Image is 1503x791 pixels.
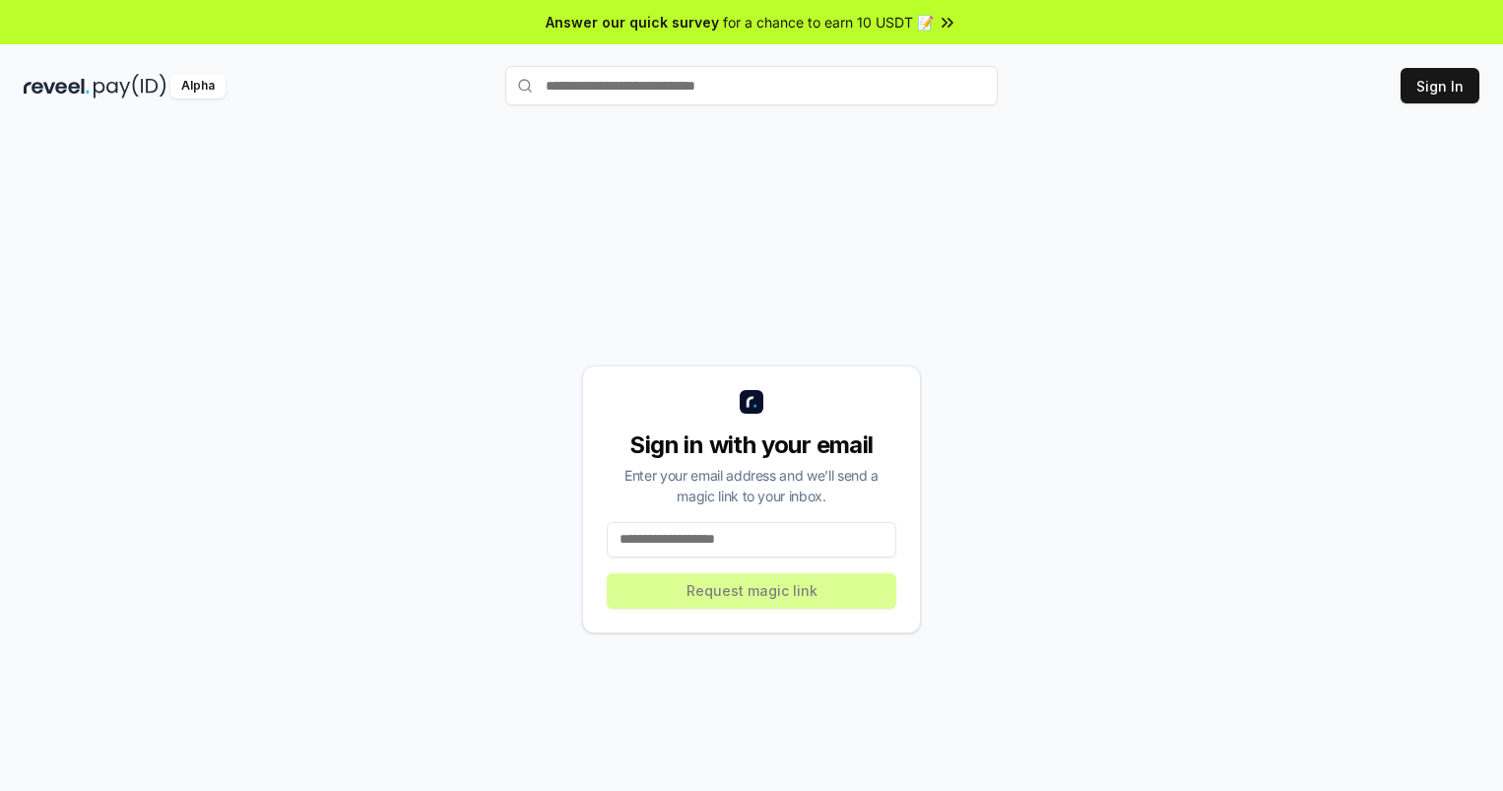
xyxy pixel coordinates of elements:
div: Sign in with your email [607,429,896,461]
div: Alpha [170,74,226,99]
img: pay_id [94,74,166,99]
img: logo_small [740,390,763,414]
span: for a chance to earn 10 USDT 📝 [723,12,934,33]
img: reveel_dark [24,74,90,99]
div: Enter your email address and we’ll send a magic link to your inbox. [607,465,896,506]
span: Answer our quick survey [546,12,719,33]
button: Sign In [1401,68,1479,103]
